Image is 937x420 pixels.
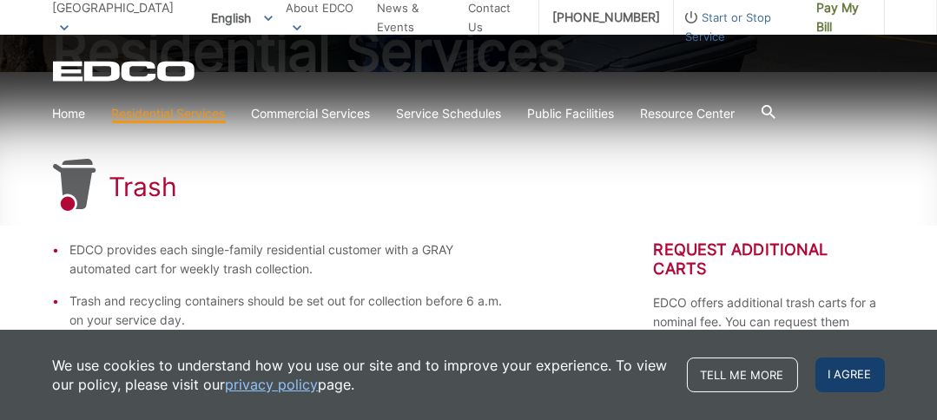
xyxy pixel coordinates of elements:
h1: Trash [109,171,178,202]
a: privacy policy [226,375,319,394]
a: Public Facilities [528,104,615,123]
a: Home [53,104,86,123]
li: EDCO provides each single-family residential customer with a GRAY automated cart for weekly trash... [70,240,515,279]
span: I agree [815,358,885,392]
p: EDCO offers additional trash carts for a nominal fee. You can request them through EDCO’s Contact... [654,293,885,351]
p: We use cookies to understand how you use our site and to improve your experience. To view our pol... [53,356,670,394]
a: Resource Center [641,104,736,123]
a: Service Schedules [397,104,502,123]
span: English [198,3,286,32]
a: Residential Services [112,104,226,123]
li: Trash and recycling containers should be set out for collection before 6 a.m. on your service day. [70,292,515,330]
h2: Request Additional Carts [654,240,885,279]
a: Tell me more [687,358,798,392]
a: Commercial Services [252,104,371,123]
a: EDCD logo. Return to the homepage. [53,61,197,82]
